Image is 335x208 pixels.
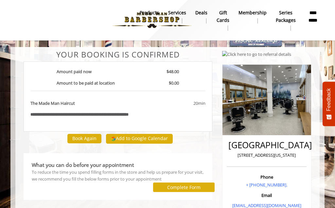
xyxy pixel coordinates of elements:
center: Your Booking is confirmed [24,50,212,59]
span: Feedback [326,88,332,111]
h2: [GEOGRAPHIC_DATA] [228,140,305,150]
img: Made Man Barbershop logo [107,2,197,38]
img: Click here to go to referral details [222,51,291,58]
b: $48.00 [167,69,179,74]
b: products [140,9,159,16]
b: Amount to be paid at location [57,80,115,86]
button: Add to Google Calendar [106,134,173,144]
b: Deals [195,9,207,16]
button: Book Again [67,134,101,143]
button: Feedback - Show survey [323,82,335,126]
div: 20min [153,100,205,107]
b: gift cards [217,9,229,24]
a: + [PHONE_NUMBER]. [246,182,287,188]
b: What you can do before your appointment [32,161,134,168]
b: The Made Man Haircut [30,100,75,107]
b: Membership [238,9,267,16]
a: ServicesServices [164,8,191,25]
a: DealsDeals [191,8,212,25]
label: Complete Form [167,185,201,190]
button: Complete Form [153,183,215,192]
b: $0.00 [169,80,179,86]
a: MembershipMembership [234,8,271,25]
b: Services [168,9,186,16]
b: Amount paid now [57,69,92,74]
h3: Email [228,193,305,198]
a: Series packagesSeries packages [271,8,300,32]
h3: Phone [228,175,305,179]
p: [STREET_ADDRESS][US_STATE] [228,152,305,159]
div: To reduce the time you spend filling forms in the store and help us prepare for your visit, we re... [32,169,204,183]
b: Series packages [276,9,296,24]
a: Gift cardsgift cards [212,8,234,32]
a: Productsproducts [135,8,164,25]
